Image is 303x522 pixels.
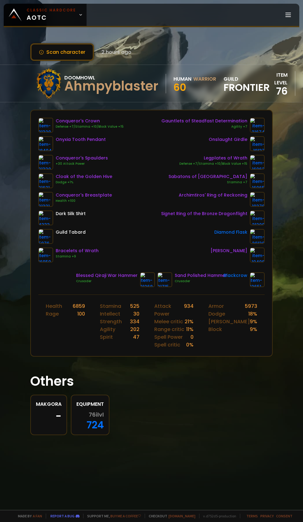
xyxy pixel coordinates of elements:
div: 47 [133,333,139,341]
img: item-20130 [250,229,265,244]
div: - [36,412,62,421]
span: Support me, [83,514,141,518]
div: Conqueror's Spaulders [56,155,108,161]
div: Cloak of the Golden Hive [56,173,112,180]
span: 2 hours ago [101,48,131,56]
div: Dodge [208,310,225,318]
div: Legplates of Wrath [179,155,247,161]
div: Block [208,325,222,333]
img: item-16965 [250,173,265,188]
div: guild [224,75,270,92]
span: Checkout [145,514,195,518]
span: Made by [14,514,42,518]
a: Classic HardcoreAOTC [4,4,87,26]
div: Ahmpyblaster [64,82,158,91]
img: item-18404 [38,136,53,151]
img: item-21329 [38,118,53,133]
div: Diamond Flask [214,229,247,236]
img: item-12651 [250,272,265,287]
div: 724 [76,412,104,430]
div: Gauntlets of Steadfast Determination [161,118,247,124]
div: Crusader [175,279,227,284]
img: item-5976 [38,229,53,244]
div: [PERSON_NAME] [211,248,247,254]
div: +30 Attack Power [56,161,108,166]
div: Defense +7/Stamina +10/Block Value +15 [179,161,247,166]
a: a fan [33,514,42,518]
div: Health +100 [56,198,112,203]
div: 6859 [73,302,85,310]
div: Blackcrow [224,272,247,279]
div: Blessed Qiraji War Hammer [76,272,138,279]
div: Spell critic [154,341,180,349]
div: 5973 [245,302,257,310]
div: Defense +7/Stamina +10/Block Value +15 [56,124,124,129]
small: Classic Hardcore [27,7,76,13]
img: item-21674 [250,118,265,133]
div: Armor [208,302,224,310]
div: 76 [270,87,288,96]
div: 11 % [186,325,194,333]
div: 18 % [248,310,257,318]
span: v. d752d5 - production [199,514,236,518]
h1: Others [30,371,273,391]
img: item-4333 [38,210,53,225]
div: Agility +7 [161,124,247,129]
img: item-19137 [250,136,265,151]
div: Dodge +1% [56,180,112,185]
div: 30 [133,310,139,318]
div: Agility [100,325,115,333]
div: 525 [130,302,139,310]
div: Melee critic [154,318,183,325]
div: Doomhowl [64,74,158,82]
div: Makgora [36,400,62,408]
div: Attack Power [154,302,184,318]
span: 76 ilvl [89,412,104,418]
a: [DOMAIN_NAME] [169,514,195,518]
div: 334 [130,318,139,325]
button: Scan character [30,43,94,61]
div: Spirit [100,333,113,341]
div: 934 [184,302,194,318]
span: 60 [173,80,186,94]
div: Guild Tabard [56,229,86,236]
img: item-21200 [250,210,265,225]
img: item-21621 [38,173,53,188]
div: item level [270,71,288,87]
div: Strength [100,318,122,325]
div: 21 % [185,318,194,325]
div: Bracelets of Wrath [56,248,99,254]
img: item-21268 [140,272,155,287]
div: Archimtiros' Ring of Reckoning [179,192,247,198]
a: Privacy [260,514,274,518]
div: 100 [77,310,85,318]
div: 9 % [250,318,257,325]
div: 0 [190,333,194,341]
a: Report a bug [50,514,75,518]
div: Range critic [154,325,184,333]
img: item-16959 [38,248,53,262]
div: Crusader [76,279,138,284]
div: Stamina [100,302,121,310]
a: Buy me a coffee [110,514,141,518]
a: Equipment76ilvl724 [71,395,109,435]
div: Conqueror's Crown [56,118,124,124]
img: item-16962 [250,155,265,170]
div: 202 [130,325,139,333]
img: item-21330 [38,155,53,170]
div: Conqueror's Breastplate [56,192,112,198]
div: Spell Power [154,333,183,341]
div: [PERSON_NAME] [208,318,250,325]
div: 0 % [186,341,194,349]
div: Stamina +9 [56,254,99,259]
img: item-19406 [250,248,265,262]
div: Stamina +7 [169,180,247,185]
div: Intellect [100,310,120,318]
div: Sabatons of [GEOGRAPHIC_DATA] [169,173,247,180]
a: Terms [246,514,258,518]
div: Equipment [76,400,104,408]
a: Consent [276,514,292,518]
img: item-21331 [38,192,53,207]
div: Onyxia Tooth Pendant [56,136,106,143]
div: Rage [46,310,59,318]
